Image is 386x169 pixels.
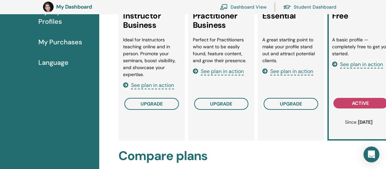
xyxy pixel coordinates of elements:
button: upgrade [194,98,248,110]
a: See plan in action [123,82,174,89]
span: My Payment Profiles [38,7,94,26]
span: upgrade [210,101,232,107]
span: See plan in action [201,68,244,75]
li: Perfect for Practitioners who want to be easily found, feature content, and grow their presence. [193,36,250,64]
span: Language [38,58,68,67]
li: Ideal for Instructors teaching online and in person. Promote your seminars, boost visibility, and... [123,36,180,78]
div: Open Intercom Messenger [364,147,379,162]
span: See plan in action [340,61,383,68]
img: graduation-cap.svg [283,4,291,10]
span: active [352,100,369,106]
button: upgrade [124,98,179,110]
b: [DATE] [358,119,372,125]
li: A great starting point to make your profile stand out and attract potential clients. [262,36,319,64]
span: See plan in action [270,68,313,75]
span: My Purchases [38,37,82,47]
a: See plan in action [332,61,383,68]
button: upgrade [264,98,318,110]
h3: My Dashboard [56,4,122,10]
img: default.jpg [43,2,54,12]
a: See plan in action [193,68,244,75]
img: chalkboard-teacher.svg [220,4,228,10]
span: upgrade [141,101,163,107]
span: upgrade [280,101,302,107]
p: Since [335,119,382,126]
span: See plan in action [131,82,174,89]
a: See plan in action [262,68,313,75]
